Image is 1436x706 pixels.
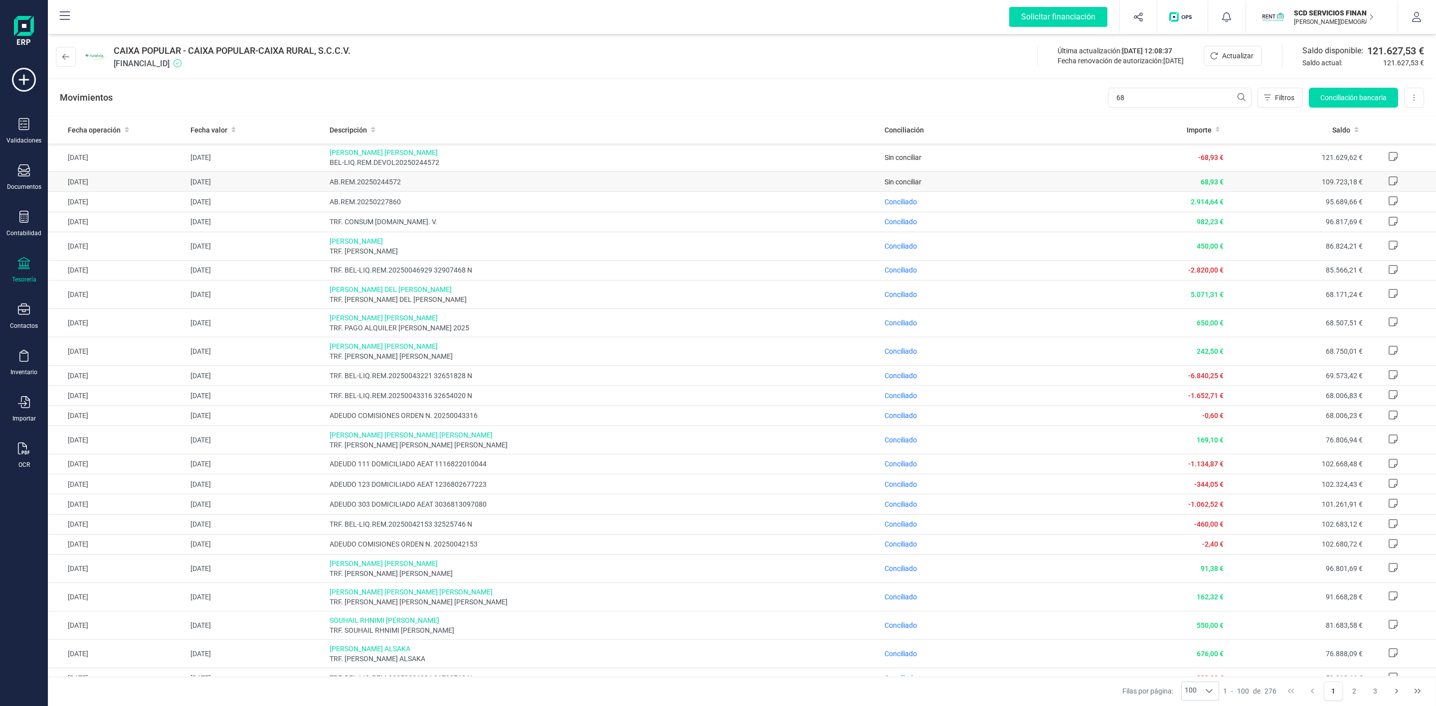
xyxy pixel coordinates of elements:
[1228,143,1366,172] td: 121.629,62 €
[330,197,877,207] span: AB.REM.20250227860
[48,281,186,309] td: [DATE]
[1303,682,1322,701] button: Previous Page
[885,392,917,400] span: Conciliado
[1223,686,1276,696] div: -
[330,217,877,227] span: TRF. CONSUM [DOMAIN_NAME]. V.
[330,351,877,361] span: TRF. [PERSON_NAME] [PERSON_NAME]
[1228,386,1366,406] td: 68.006,83 €
[330,313,877,323] span: [PERSON_NAME] [PERSON_NAME]
[48,494,186,514] td: [DATE]
[885,412,917,420] span: Conciliado
[330,654,877,664] span: TRF. [PERSON_NAME] ALSAKA
[1058,56,1184,66] div: Fecha renovación de autorización:
[885,372,917,380] span: Conciliado
[186,309,325,337] td: [DATE]
[330,157,877,167] span: BEL-LIQ.REM.DEVOL20250244572
[330,430,877,440] span: [PERSON_NAME] [PERSON_NAME] [PERSON_NAME]
[186,143,325,172] td: [DATE]
[885,290,917,298] span: Conciliado
[330,519,877,529] span: TRF. BEL-LIQ.REM.20250042153 32525746 N
[885,178,921,186] span: Sin conciliar
[186,474,325,494] td: [DATE]
[186,425,325,454] td: [DATE]
[1294,8,1374,18] p: SCD SERVICIOS FINANCIEROS SL
[330,411,877,421] span: ADEUDO COMISIONES ORDEN N. 20250043316
[186,337,325,366] td: [DATE]
[885,480,917,488] span: Conciliado
[1366,682,1385,701] button: Page 3
[1188,460,1224,468] span: -1.134,87 €
[885,565,917,572] span: Conciliado
[12,415,36,423] div: Importar
[330,371,877,381] span: TRF. BEL-LIQ.REM.20250043221 32651828 N
[12,276,36,283] div: Tesorería
[330,440,877,450] span: TRF. [PERSON_NAME] [PERSON_NAME] [PERSON_NAME]
[1228,232,1366,260] td: 86.824,21 €
[48,212,186,232] td: [DATE]
[885,650,917,658] span: Conciliado
[1228,260,1366,280] td: 85.566,21 €
[1408,682,1427,701] button: Last Page
[1345,682,1364,701] button: Page 2
[1228,611,1366,640] td: 81.683,58 €
[10,322,38,330] div: Contactos
[7,183,41,191] div: Documentos
[1228,474,1366,494] td: 102.324,43 €
[1228,337,1366,366] td: 68.750,01 €
[885,460,917,468] span: Conciliado
[186,386,325,406] td: [DATE]
[1262,6,1284,28] img: SC
[885,198,917,206] span: Conciliado
[1187,125,1212,135] span: Importe
[1197,593,1224,601] span: 162,32 €
[1197,650,1224,658] span: 676,00 €
[1309,88,1398,108] button: Conciliación bancaria
[114,44,351,58] span: CAIXA POPULAR - CAIXA POPULAR-CAIXA RURAL, S.C.C.V.
[48,232,186,260] td: [DATE]
[186,514,325,534] td: [DATE]
[1228,406,1366,425] td: 68.006,23 €
[1201,178,1224,186] span: 68,93 €
[1197,621,1224,629] span: 550,00 €
[1320,93,1387,103] span: Conciliación bancaria
[48,425,186,454] td: [DATE]
[48,143,186,172] td: [DATE]
[1194,520,1224,528] span: -460,00 €
[1122,47,1172,55] span: [DATE] 12:08:37
[1182,682,1200,700] span: 100
[48,337,186,366] td: [DATE]
[330,236,877,246] span: [PERSON_NAME]
[1237,686,1249,696] span: 100
[190,125,227,135] span: Fecha valor
[186,555,325,583] td: [DATE]
[885,500,917,508] span: Conciliado
[1294,18,1374,26] p: [PERSON_NAME][DEMOGRAPHIC_DATA][DEMOGRAPHIC_DATA]
[48,406,186,425] td: [DATE]
[330,673,877,683] span: TRF. BEL-LIQ.REM.20250036084 31790768 N
[1228,281,1366,309] td: 68.171,24 €
[330,625,877,635] span: TRF. SOUHAIL RHNIMI [PERSON_NAME]
[1197,242,1224,250] span: 450,00 €
[18,461,30,469] div: OCR
[1228,172,1366,192] td: 109.723,18 €
[48,640,186,668] td: [DATE]
[1383,58,1424,68] span: 121.627,53 €
[330,265,877,275] span: TRF. BEL-LIQ.REM.20250046929 32907468 N
[1202,412,1224,420] span: -0,60 €
[885,593,917,601] span: Conciliado
[1108,88,1252,108] input: Buscar movimiento...
[330,568,877,578] span: TRF. [PERSON_NAME] [PERSON_NAME]
[6,137,41,144] div: Validaciones
[1222,51,1254,61] span: Actualizar
[1228,454,1366,474] td: 102.668,48 €
[186,281,325,309] td: [DATE]
[1204,46,1262,66] button: Actualizar
[885,266,917,274] span: Conciliado
[1191,290,1224,298] span: 5.071,31 €
[186,406,325,425] td: [DATE]
[330,177,877,187] span: AB.REM.20250244572
[1188,500,1224,508] span: -1.062,52 €
[186,260,325,280] td: [DATE]
[330,539,877,549] span: ADEUDO COMISIONES ORDEN N. 20250042153
[1191,198,1224,206] span: 2.914,64 €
